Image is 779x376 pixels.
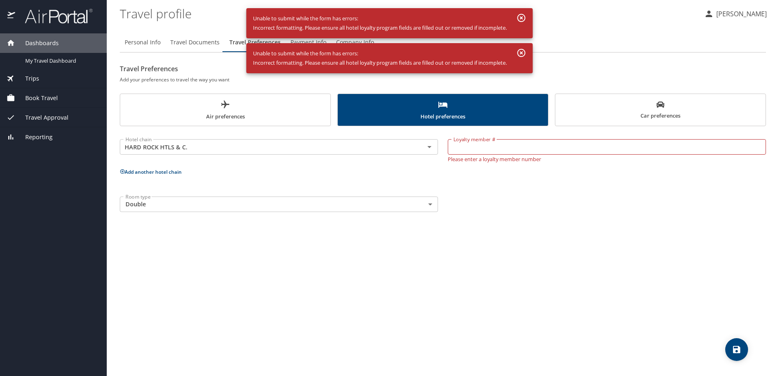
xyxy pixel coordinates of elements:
img: icon-airportal.png [7,8,16,24]
span: Book Travel [15,94,58,103]
span: Travel Approval [15,113,68,122]
span: Car preferences [560,101,761,120]
div: Profile [120,33,766,52]
h1: Travel profile [120,1,698,26]
button: save [725,338,748,361]
button: [PERSON_NAME] [701,7,770,21]
p: Please enter a loyalty member number [448,155,766,162]
span: Personal Info [125,37,161,48]
div: Unable to submit while the form has errors: Incorrect formatting. Please ensure all hotel loyalty... [253,11,507,36]
h6: Add your preferences to travel the way you want [120,75,766,84]
span: Trips [15,74,39,83]
div: scrollable force tabs example [120,94,766,126]
div: Unable to submit while the form has errors: Incorrect formatting. Please ensure all hotel loyalty... [253,46,507,71]
p: [PERSON_NAME] [714,9,767,19]
span: Reporting [15,133,53,142]
span: Travel Preferences [229,37,281,48]
span: Air preferences [125,100,326,121]
button: Add another hotel chain [120,168,182,175]
div: Double [120,197,438,212]
span: My Travel Dashboard [25,57,97,65]
img: airportal-logo.png [16,8,92,24]
span: Travel Documents [170,37,220,48]
h2: Travel Preferences [120,62,766,75]
input: Select a hotel chain [122,142,412,152]
button: Open [424,141,435,153]
span: Dashboards [15,39,59,48]
span: Hotel preferences [343,100,543,121]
